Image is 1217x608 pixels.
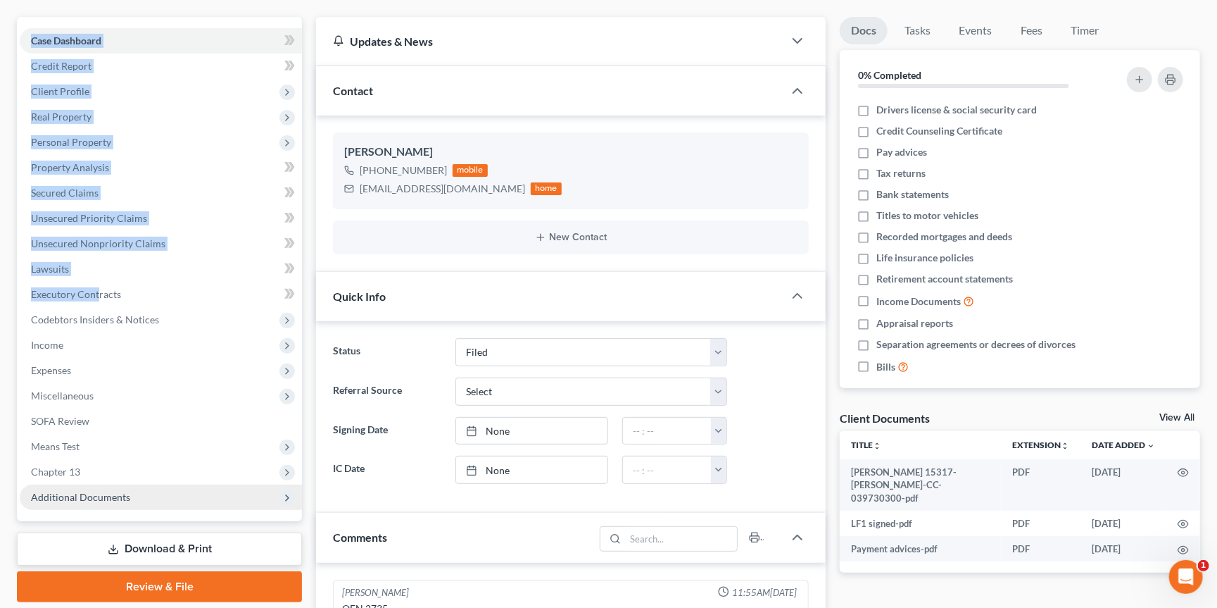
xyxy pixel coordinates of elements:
[31,35,101,46] span: Case Dashboard
[840,459,1001,511] td: [PERSON_NAME] 15317-[PERSON_NAME]-CC-039730300-pdf
[876,230,1012,244] span: Recorded mortgages and deeds
[840,536,1001,562] td: Payment advices-pdf
[31,263,69,275] span: Lawsuits
[20,256,302,282] a: Lawsuits
[876,209,978,223] span: Titles to motor vehicles
[1092,440,1155,450] a: Date Added expand_more
[876,187,949,201] span: Bank statements
[1080,459,1166,511] td: [DATE]
[20,206,302,231] a: Unsecured Priority Claims
[17,571,302,602] a: Review & File
[873,442,881,450] i: unfold_more
[20,409,302,434] a: SOFA Review
[31,491,130,503] span: Additional Documents
[17,533,302,566] a: Download & Print
[1009,17,1054,44] a: Fees
[31,187,99,199] span: Secured Claims
[342,586,409,600] div: [PERSON_NAME]
[31,390,94,402] span: Miscellaneous
[1001,459,1080,511] td: PDF
[453,164,488,177] div: mobile
[876,272,1013,286] span: Retirement account statements
[20,231,302,256] a: Unsecured Nonpriority Claims
[840,511,1001,536] td: LF1 signed-pdf
[876,103,1037,117] span: Drivers license & social security card
[31,466,80,478] span: Chapter 13
[360,182,525,196] div: [EMAIL_ADDRESS][DOMAIN_NAME]
[333,531,387,544] span: Comments
[31,111,92,123] span: Real Property
[876,251,973,265] span: Life insurance policies
[1080,511,1166,536] td: [DATE]
[456,418,607,445] a: None
[623,457,711,483] input: -- : --
[344,232,797,243] button: New Contact
[31,85,89,97] span: Client Profile
[31,314,159,325] span: Codebtors Insiders & Notices
[876,124,1002,138] span: Credit Counseling Certificate
[326,378,448,406] label: Referral Source
[360,163,447,178] div: [PHONE_NUMBER]
[344,144,797,161] div: [PERSON_NAME]
[732,586,797,600] span: 11:55AM[DATE]
[876,337,1076,352] span: Separation agreements or decrees of divorces
[333,34,767,49] div: Updates & News
[876,360,895,374] span: Bills
[1001,511,1080,536] td: PDF
[626,527,738,551] input: Search...
[20,155,302,180] a: Property Analysis
[1198,560,1209,571] span: 1
[1059,17,1110,44] a: Timer
[456,457,607,483] a: None
[31,237,165,249] span: Unsecured Nonpriority Claims
[840,411,930,426] div: Client Documents
[333,84,373,97] span: Contact
[333,290,386,303] span: Quick Info
[1147,442,1155,450] i: expand_more
[31,440,80,452] span: Means Test
[326,456,448,484] label: IC Date
[1080,536,1166,562] td: [DATE]
[31,339,63,351] span: Income
[1159,413,1194,423] a: View All
[326,338,448,366] label: Status
[858,69,921,81] strong: 0% Completed
[1061,442,1069,450] i: unfold_more
[531,182,562,195] div: home
[20,28,302,54] a: Case Dashboard
[326,417,448,445] label: Signing Date
[876,294,961,309] span: Income Documents
[840,17,888,44] a: Docs
[20,180,302,206] a: Secured Claims
[31,288,121,300] span: Executory Contracts
[31,212,147,224] span: Unsecured Priority Claims
[851,440,881,450] a: Titleunfold_more
[20,54,302,79] a: Credit Report
[1169,560,1203,594] iframe: Intercom live chat
[31,136,111,148] span: Personal Property
[1012,440,1069,450] a: Extensionunfold_more
[1001,536,1080,562] td: PDF
[947,17,1003,44] a: Events
[876,166,926,180] span: Tax returns
[623,418,711,445] input: -- : --
[893,17,942,44] a: Tasks
[876,316,953,330] span: Appraisal reports
[20,282,302,307] a: Executory Contracts
[31,161,109,173] span: Property Analysis
[876,145,927,159] span: Pay advices
[31,415,89,427] span: SOFA Review
[31,60,92,72] span: Credit Report
[31,364,71,376] span: Expenses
